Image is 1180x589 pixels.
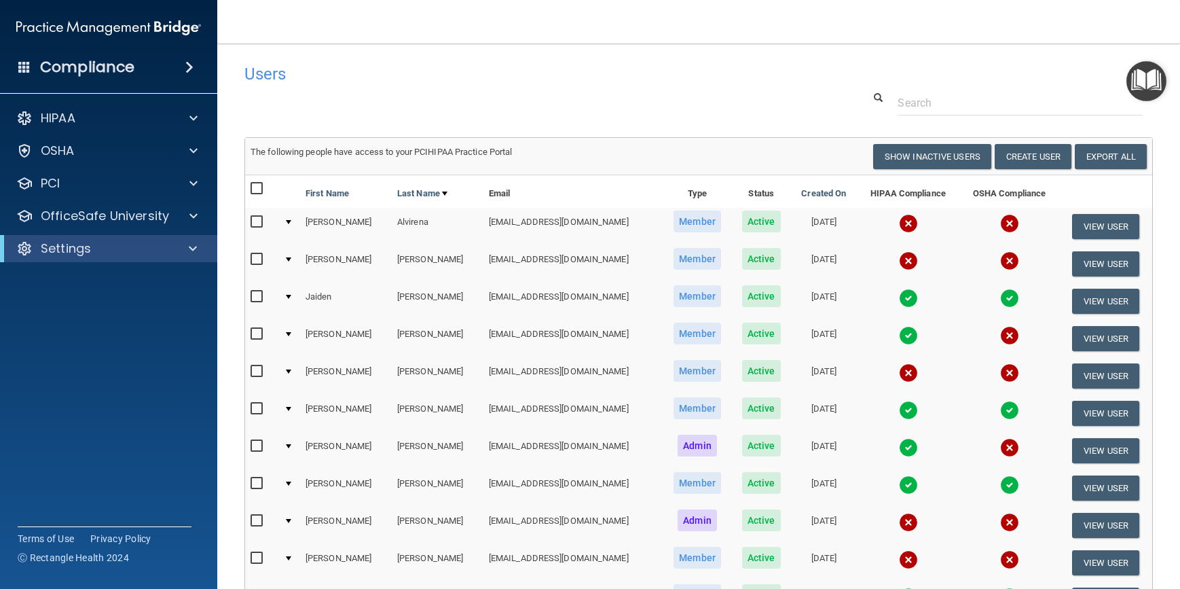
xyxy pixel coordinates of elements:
[41,143,75,159] p: OSHA
[1000,214,1019,233] img: cross.ca9f0e7f.svg
[674,360,721,382] span: Member
[41,175,60,192] p: PCI
[1000,401,1019,420] img: tick.e7d51cea.svg
[392,320,483,357] td: [PERSON_NAME]
[899,326,918,345] img: tick.e7d51cea.svg
[791,432,858,469] td: [DATE]
[90,532,151,546] a: Privacy Policy
[300,245,392,283] td: [PERSON_NAME]
[392,245,483,283] td: [PERSON_NAME]
[16,175,198,192] a: PCI
[1000,363,1019,382] img: cross.ca9f0e7f.svg
[742,397,781,419] span: Active
[898,90,1143,115] input: Search
[674,248,721,270] span: Member
[1000,326,1019,345] img: cross.ca9f0e7f.svg
[300,395,392,432] td: [PERSON_NAME]
[1072,251,1139,276] button: View User
[1000,513,1019,532] img: cross.ca9f0e7f.svg
[300,320,392,357] td: [PERSON_NAME]
[742,360,781,382] span: Active
[392,357,483,395] td: [PERSON_NAME]
[1075,144,1147,169] a: Export All
[18,532,74,546] a: Terms of Use
[392,507,483,544] td: [PERSON_NAME]
[801,185,846,202] a: Created On
[1000,550,1019,569] img: cross.ca9f0e7f.svg
[392,432,483,469] td: [PERSON_NAME]
[392,208,483,245] td: Alvirena
[1072,289,1139,314] button: View User
[899,550,918,569] img: cross.ca9f0e7f.svg
[392,469,483,507] td: [PERSON_NAME]
[392,283,483,320] td: [PERSON_NAME]
[397,185,447,202] a: Last Name
[791,395,858,432] td: [DATE]
[1072,401,1139,426] button: View User
[899,251,918,270] img: cross.ca9f0e7f.svg
[483,507,663,544] td: [EMAIL_ADDRESS][DOMAIN_NAME]
[483,175,663,208] th: Email
[300,544,392,582] td: [PERSON_NAME]
[899,363,918,382] img: cross.ca9f0e7f.svg
[300,208,392,245] td: [PERSON_NAME]
[1072,214,1139,239] button: View User
[483,469,663,507] td: [EMAIL_ADDRESS][DOMAIN_NAME]
[392,395,483,432] td: [PERSON_NAME]
[300,432,392,469] td: [PERSON_NAME]
[742,323,781,344] span: Active
[899,476,918,495] img: tick.e7d51cea.svg
[899,513,918,532] img: cross.ca9f0e7f.svg
[791,283,858,320] td: [DATE]
[483,432,663,469] td: [EMAIL_ADDRESS][DOMAIN_NAME]
[300,357,392,395] td: [PERSON_NAME]
[959,175,1059,208] th: OSHA Compliance
[674,472,721,494] span: Member
[1072,438,1139,463] button: View User
[244,65,766,83] h4: Users
[483,544,663,582] td: [EMAIL_ADDRESS][DOMAIN_NAME]
[16,143,198,159] a: OSHA
[1000,476,1019,495] img: tick.e7d51cea.svg
[674,285,721,307] span: Member
[899,214,918,233] img: cross.ca9f0e7f.svg
[16,240,197,257] a: Settings
[742,248,781,270] span: Active
[678,435,717,457] span: Admin
[791,245,858,283] td: [DATE]
[1126,61,1166,101] button: Open Resource Center
[791,544,858,582] td: [DATE]
[899,401,918,420] img: tick.e7d51cea.svg
[40,58,134,77] h4: Compliance
[674,211,721,232] span: Member
[1000,251,1019,270] img: cross.ca9f0e7f.svg
[483,357,663,395] td: [EMAIL_ADDRESS][DOMAIN_NAME]
[41,208,169,224] p: OfficeSafe University
[742,510,781,531] span: Active
[483,283,663,320] td: [EMAIL_ADDRESS][DOMAIN_NAME]
[483,208,663,245] td: [EMAIL_ADDRESS][DOMAIN_NAME]
[857,175,959,208] th: HIPAA Compliance
[251,147,513,157] span: The following people have access to your PCIHIPAA Practice Portal
[742,435,781,457] span: Active
[791,507,858,544] td: [DATE]
[1072,363,1139,389] button: View User
[18,551,129,565] span: Ⓒ Rectangle Health 2024
[742,211,781,232] span: Active
[392,544,483,582] td: [PERSON_NAME]
[16,14,201,41] img: PMB logo
[674,397,721,419] span: Member
[306,185,349,202] a: First Name
[1072,550,1139,575] button: View User
[41,240,91,257] p: Settings
[791,208,858,245] td: [DATE]
[16,208,198,224] a: OfficeSafe University
[16,110,198,126] a: HIPAA
[791,320,858,357] td: [DATE]
[899,289,918,308] img: tick.e7d51cea.svg
[483,320,663,357] td: [EMAIL_ADDRESS][DOMAIN_NAME]
[1000,438,1019,457] img: cross.ca9f0e7f.svg
[678,510,717,531] span: Admin
[663,175,732,208] th: Type
[742,472,781,494] span: Active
